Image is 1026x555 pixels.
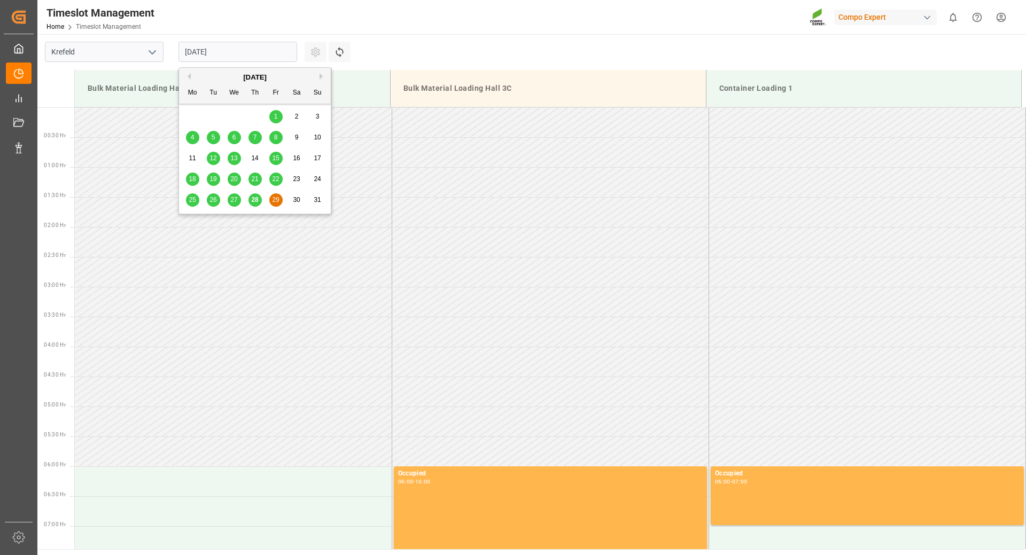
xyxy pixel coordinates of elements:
[44,491,66,497] span: 06:30 Hr
[269,110,283,123] div: Choose Friday, August 1st, 2025
[272,175,279,183] span: 22
[45,42,164,62] input: Type to search/select
[189,154,196,162] span: 11
[290,152,304,165] div: Choose Saturday, August 16th, 2025
[209,196,216,204] span: 26
[290,87,304,100] div: Sa
[290,173,304,186] div: Choose Saturday, August 23rd, 2025
[398,468,703,479] div: Occupied
[834,10,937,25] div: Compo Expert
[46,23,64,30] a: Home
[314,134,321,141] span: 10
[248,152,262,165] div: Choose Thursday, August 14th, 2025
[248,131,262,144] div: Choose Thursday, August 7th, 2025
[179,72,331,83] div: [DATE]
[269,87,283,100] div: Fr
[46,5,154,21] div: Timeslot Management
[269,152,283,165] div: Choose Friday, August 15th, 2025
[207,152,220,165] div: Choose Tuesday, August 12th, 2025
[715,468,1020,479] div: Occupied
[228,152,241,165] div: Choose Wednesday, August 13th, 2025
[182,106,328,210] div: month 2025-08
[293,175,300,183] span: 23
[290,193,304,207] div: Choose Saturday, August 30th, 2025
[834,7,941,27] button: Compo Expert
[228,131,241,144] div: Choose Wednesday, August 6th, 2025
[44,521,66,527] span: 07:00 Hr
[44,372,66,378] span: 04:30 Hr
[311,87,324,100] div: Su
[269,193,283,207] div: Choose Friday, August 29th, 2025
[228,193,241,207] div: Choose Wednesday, August 27th, 2025
[269,173,283,186] div: Choose Friday, August 22nd, 2025
[44,132,66,138] span: 00:30 Hr
[207,87,220,100] div: Tu
[272,196,279,204] span: 29
[314,175,321,183] span: 24
[251,175,258,183] span: 21
[251,196,258,204] span: 28
[398,479,414,484] div: 06:00
[810,8,827,27] img: Screenshot%202023-09-29%20at%2010.02.21.png_1712312052.png
[248,173,262,186] div: Choose Thursday, August 21st, 2025
[44,162,66,168] span: 01:00 Hr
[44,432,66,437] span: 05:30 Hr
[186,193,199,207] div: Choose Monday, August 25th, 2025
[311,193,324,207] div: Choose Sunday, August 31st, 2025
[732,479,748,484] div: 07:00
[941,5,965,29] button: show 0 new notifications
[715,79,1013,98] div: Container Loading 1
[186,87,199,100] div: Mo
[295,113,299,120] span: 2
[44,252,66,258] span: 02:30 Hr
[316,113,320,120] span: 3
[295,134,299,141] span: 9
[272,154,279,162] span: 15
[207,131,220,144] div: Choose Tuesday, August 5th, 2025
[44,402,66,408] span: 05:00 Hr
[290,131,304,144] div: Choose Saturday, August 9th, 2025
[293,196,300,204] span: 30
[189,175,196,183] span: 18
[314,196,321,204] span: 31
[730,479,732,484] div: -
[189,196,196,204] span: 25
[83,79,382,98] div: Bulk Material Loading Hall 1
[44,342,66,348] span: 04:00 Hr
[230,196,237,204] span: 27
[248,193,262,207] div: Choose Thursday, August 28th, 2025
[144,44,160,60] button: open menu
[311,173,324,186] div: Choose Sunday, August 24th, 2025
[248,87,262,100] div: Th
[274,134,278,141] span: 8
[311,131,324,144] div: Choose Sunday, August 10th, 2025
[191,134,195,141] span: 4
[44,282,66,288] span: 03:00 Hr
[228,87,241,100] div: We
[228,173,241,186] div: Choose Wednesday, August 20th, 2025
[212,134,215,141] span: 5
[230,154,237,162] span: 13
[209,154,216,162] span: 12
[207,173,220,186] div: Choose Tuesday, August 19th, 2025
[311,110,324,123] div: Choose Sunday, August 3rd, 2025
[44,192,66,198] span: 01:30 Hr
[184,73,191,80] button: Previous Month
[251,154,258,162] span: 14
[290,110,304,123] div: Choose Saturday, August 2nd, 2025
[314,154,321,162] span: 17
[186,152,199,165] div: Choose Monday, August 11th, 2025
[715,479,730,484] div: 06:00
[186,173,199,186] div: Choose Monday, August 18th, 2025
[413,479,415,484] div: -
[274,113,278,120] span: 1
[230,175,237,183] span: 20
[269,131,283,144] div: Choose Friday, August 8th, 2025
[44,222,66,228] span: 02:00 Hr
[207,193,220,207] div: Choose Tuesday, August 26th, 2025
[232,134,236,141] span: 6
[415,479,431,484] div: 16:00
[965,5,989,29] button: Help Center
[253,134,257,141] span: 7
[186,131,199,144] div: Choose Monday, August 4th, 2025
